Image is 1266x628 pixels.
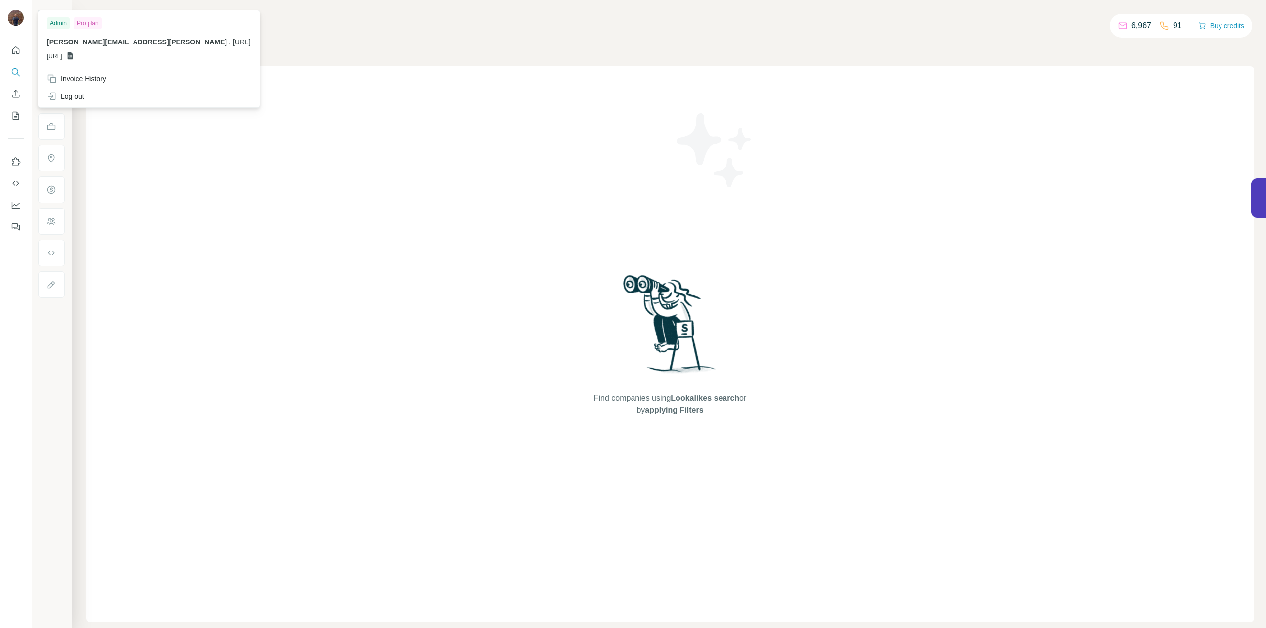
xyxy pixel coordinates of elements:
div: Invoice History [47,74,106,84]
p: 6,967 [1131,20,1151,32]
button: Search [8,63,24,81]
p: 91 [1173,20,1182,32]
span: [PERSON_NAME][EMAIL_ADDRESS][PERSON_NAME] [47,38,227,46]
button: Use Surfe API [8,174,24,192]
div: Pro plan [74,17,102,29]
h4: Search [86,12,1254,26]
button: Show [31,6,71,21]
div: Log out [47,91,84,101]
img: Surfe Illustration - Woman searching with binoculars [619,272,722,382]
span: applying Filters [645,406,703,414]
button: Enrich CSV [8,85,24,103]
span: [URL] [47,52,62,61]
button: Use Surfe on LinkedIn [8,153,24,170]
img: Surfe Illustration - Stars [670,106,759,195]
span: [URL] [233,38,251,46]
span: Find companies using or by [591,392,749,416]
button: Buy credits [1198,19,1244,33]
button: My lists [8,107,24,125]
img: Avatar [8,10,24,26]
button: Quick start [8,42,24,59]
div: Admin [47,17,70,29]
span: . [229,38,231,46]
span: Lookalikes search [671,394,739,402]
button: Feedback [8,218,24,236]
button: Dashboard [8,196,24,214]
